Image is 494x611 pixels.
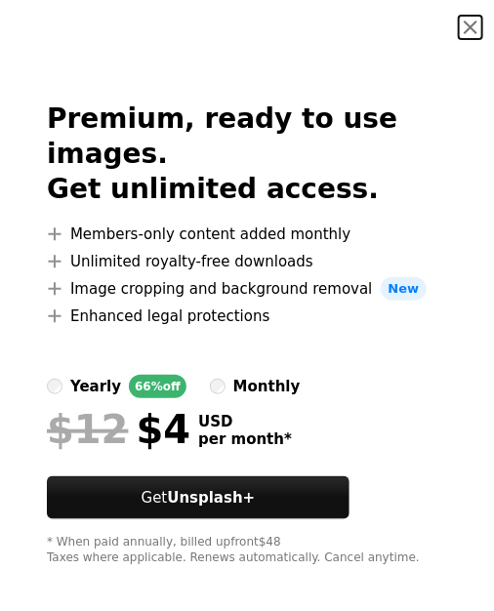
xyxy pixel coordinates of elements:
[233,375,301,398] div: monthly
[47,476,350,519] button: GetUnsplash+
[47,535,447,566] div: * When paid annually, billed upfront $48 Taxes where applicable. Renews automatically. Cancel any...
[167,489,255,507] strong: Unsplash+
[381,277,428,301] span: New
[47,102,447,207] h2: Premium, ready to use images. Get unlimited access.
[47,379,62,394] input: yearly66%off
[47,406,190,453] div: $4
[198,413,292,430] span: USD
[210,379,226,394] input: monthly
[198,430,292,448] span: per month *
[47,250,447,273] li: Unlimited royalty-free downloads
[47,223,447,246] li: Members-only content added monthly
[129,375,186,398] div: 66% off
[70,375,121,398] div: yearly
[47,277,447,301] li: Image cropping and background removal
[47,406,129,453] span: $12
[47,305,447,328] li: Enhanced legal protections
